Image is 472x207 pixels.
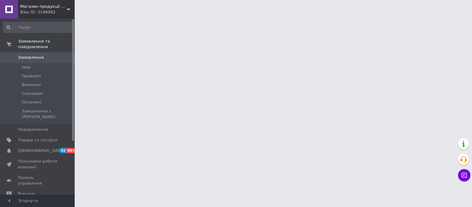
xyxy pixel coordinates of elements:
span: Панель управління [18,175,58,186]
div: Ваш ID: 3148982 [20,9,75,15]
span: 32 [59,148,66,153]
span: Товари та послуги [18,137,58,143]
span: Замовлення [18,55,44,60]
span: Виконані [22,82,41,88]
span: Показники роботи компанії [18,159,58,170]
span: Магазин продукції Латинскої та Північної Америки [20,4,67,9]
span: Замовлення та повідомлення [18,39,75,50]
span: Замовлення з [PERSON_NAME] [22,108,73,120]
span: Скасовані [22,91,43,96]
input: Пошук [3,22,73,33]
span: Нові [22,65,31,70]
span: Прийняті [22,73,41,79]
span: Відгуки [18,191,34,197]
button: Чат з покупцем [458,169,470,182]
span: [DEMOGRAPHIC_DATA] [18,148,64,154]
span: Повідомлення [18,127,48,132]
span: Оплачені [22,99,41,105]
span: 99+ [66,148,77,153]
